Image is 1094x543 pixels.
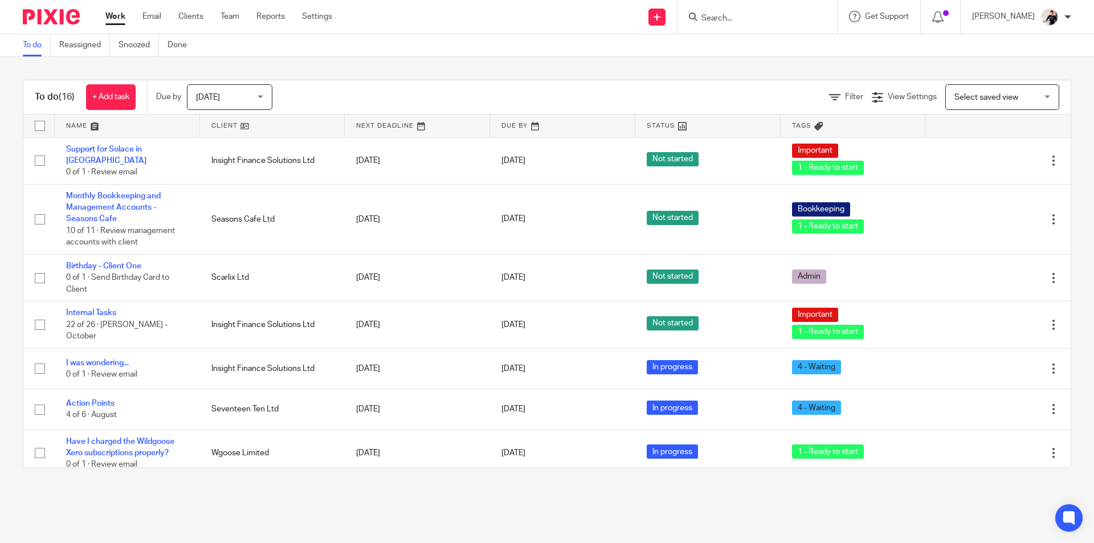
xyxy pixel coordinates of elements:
p: [PERSON_NAME] [972,11,1035,22]
span: Important [792,144,838,158]
a: Team [221,11,239,22]
a: To do [23,34,51,56]
td: Insight Finance Solutions Ltd [200,301,345,348]
td: Scarlix Ltd [200,254,345,301]
td: Insight Finance Solutions Ltd [200,137,345,184]
input: Search [700,14,803,24]
span: 0 of 1 · Review email [66,370,137,378]
a: Done [168,34,195,56]
a: Support for Solace in [GEOGRAPHIC_DATA] [66,145,146,165]
a: Monthly Bookkeeping and Management Accounts - Seasons Cafe [66,192,161,223]
span: 0 of 1 · Review email [66,460,137,468]
span: 0 of 1 · Review email [66,168,137,176]
span: Not started [647,316,699,330]
a: I was wondering... [66,359,129,367]
td: [DATE] [345,389,490,430]
span: Tags [792,123,811,129]
span: 1 - Ready to start [792,325,864,339]
span: In progress [647,360,698,374]
td: Seventeen Ten Ltd [200,389,345,430]
span: [DATE] [501,321,525,329]
span: 10 of 11 · Review management accounts with client [66,227,175,247]
h1: To do [35,91,75,103]
td: [DATE] [345,301,490,348]
span: View Settings [888,93,937,101]
td: [DATE] [345,348,490,389]
a: Settings [302,11,332,22]
td: Insight Finance Solutions Ltd [200,348,345,389]
td: Wgoose Limited [200,430,345,476]
a: Email [142,11,161,22]
span: Important [792,308,838,322]
span: 4 - Waiting [792,401,841,415]
span: Not started [647,152,699,166]
span: (16) [59,92,75,101]
span: [DATE] [501,273,525,281]
span: [DATE] [196,93,220,101]
td: [DATE] [345,184,490,254]
span: [DATE] [501,157,525,165]
td: [DATE] [345,430,490,476]
img: AV307615.jpg [1040,8,1059,26]
span: Bookkeeping [792,202,850,217]
td: [DATE] [345,254,490,301]
a: Work [105,11,125,22]
a: + Add task [86,84,136,110]
span: [DATE] [501,365,525,373]
span: 4 of 6 · August [66,411,117,419]
span: 4 - Waiting [792,360,841,374]
span: [DATE] [501,215,525,223]
img: Pixie [23,9,80,25]
span: Select saved view [954,93,1018,101]
span: 1 - Ready to start [792,161,864,175]
span: 0 of 1 · Send Birthday Card to Client [66,273,169,293]
a: Reassigned [59,34,110,56]
span: 22 of 26 · [PERSON_NAME] - October [66,321,168,341]
span: Not started [647,211,699,225]
td: [DATE] [345,137,490,184]
span: In progress [647,444,698,459]
a: Internal Tasks [66,309,116,317]
span: Admin [792,270,826,284]
span: Filter [845,93,863,101]
span: [DATE] [501,449,525,457]
a: Reports [256,11,285,22]
span: 1 - Ready to start [792,219,864,234]
span: 1 - Ready to start [792,444,864,459]
a: Birthday - Client One [66,262,141,270]
a: Action Points [66,399,115,407]
span: Not started [647,270,699,284]
a: Clients [178,11,203,22]
span: Get Support [865,13,909,21]
span: In progress [647,401,698,415]
a: Snoozed [119,34,159,56]
td: Seasons Cafe Ltd [200,184,345,254]
p: Due by [156,91,181,103]
span: [DATE] [501,405,525,413]
a: Have I charged the Wildgoose Xero subscriptions properly? [66,438,174,457]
